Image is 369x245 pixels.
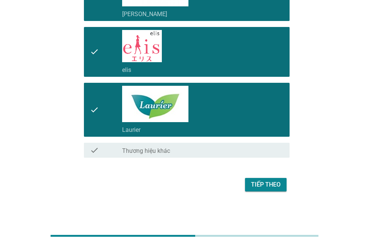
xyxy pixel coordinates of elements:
[122,30,162,62] img: 14f7e197-ebd2-4009-a12b-a1678da08a7b-image7.png
[245,178,287,191] button: Tiếp theo
[122,10,167,18] label: [PERSON_NAME]
[122,126,140,134] label: Laurier
[90,86,99,134] i: check
[122,147,170,155] label: Thương hiệu khác
[251,180,281,189] div: Tiếp theo
[90,30,99,74] i: check
[90,146,99,155] i: check
[122,66,131,74] label: elis
[122,86,188,122] img: 5156d74f-d3e3-48f7-8f05-92aee97b481c-image3.jpeg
